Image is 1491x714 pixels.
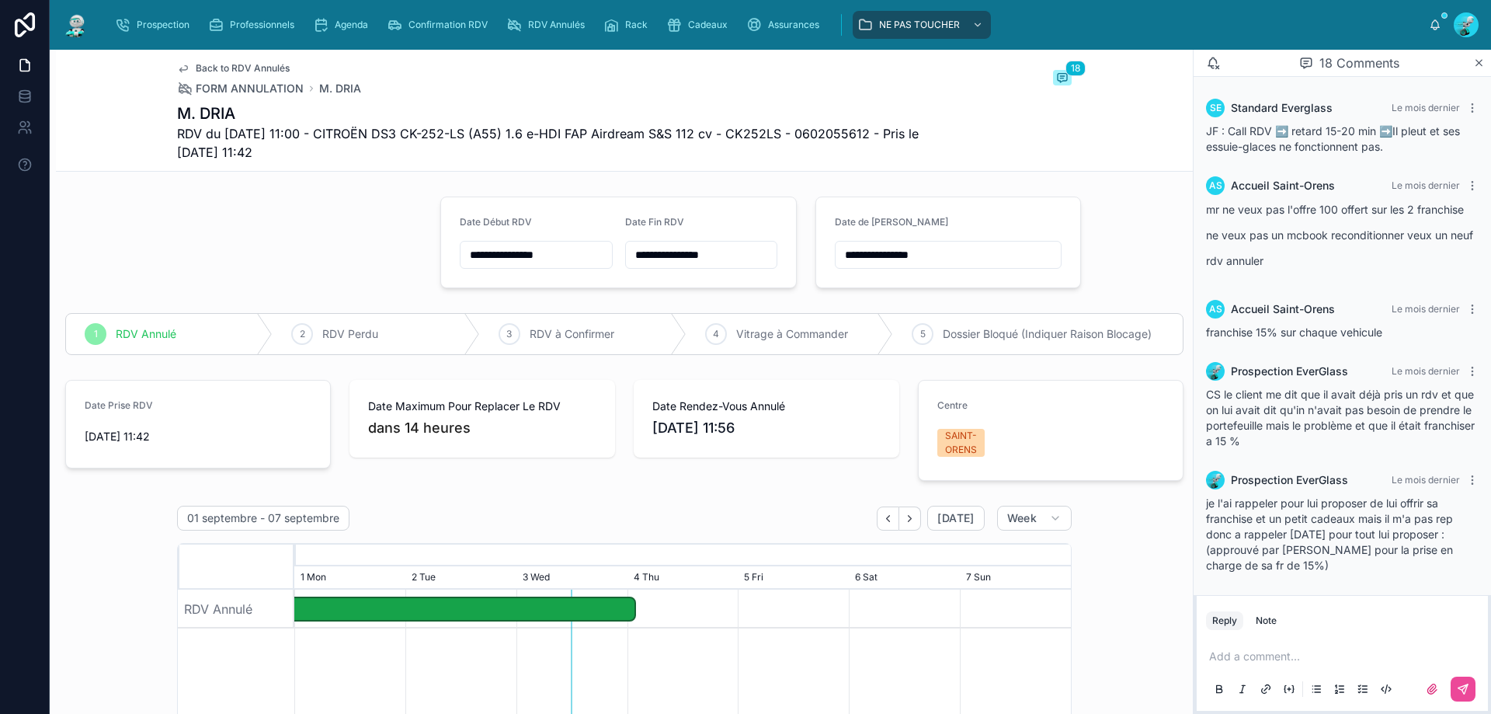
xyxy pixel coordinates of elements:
span: Agenda [335,19,368,31]
span: 18 Comments [1319,54,1399,72]
span: Week [1007,511,1037,525]
div: 1 Mon [294,566,405,590]
a: Back to RDV Annulés [177,62,290,75]
span: Standard Everglass [1231,100,1333,116]
button: Week [997,506,1072,531]
div: 2 Tue [405,566,516,590]
span: 5 [920,328,926,340]
a: Rack [599,11,659,39]
a: Professionnels [203,11,305,39]
a: Prospection [110,11,200,39]
div: 3 Wed [516,566,627,590]
span: Date Maximum Pour Replacer Le RDV [368,399,596,414]
span: Date Prise RDV [85,399,153,411]
button: Reply [1206,611,1243,630]
span: NE PAS TOUCHER [879,19,960,31]
span: 2 [300,328,305,340]
h1: M. DRIA [177,103,955,124]
span: CS le client me dit que il avait déjà pris un rdv et que on lui avait dit qu'in n'avait pas besoi... [1206,388,1475,448]
span: RDV du [DATE] 11:00 - CITROËN DS3 CK-252-LS (A55) 1.6 e-HDI FAP Airdream S&S 112 cv - CK252LS - 0... [177,124,955,162]
span: 3 [506,328,512,340]
span: 4 [713,328,719,340]
span: Cadeaux [688,19,728,31]
span: Confirmation RDV [408,19,488,31]
p: dans 14 heures [368,417,471,439]
a: NE PAS TOUCHER [853,11,991,39]
span: Date Fin RDV [625,216,684,228]
p: rdv annuler [1206,253,1479,269]
a: Assurances [742,11,830,39]
div: 4 Thu [627,566,739,590]
button: 18 [1053,70,1072,89]
span: je l'ai rappeler pour lui proposer de lui offrir sa franchise et un petit cadeaux mais il m'a pas... [1206,496,1453,572]
button: [DATE] [927,506,984,531]
span: franchise 15% sur chaque vehicule [1206,326,1382,339]
span: Accueil Saint-Orens [1231,178,1335,193]
div: 6 Sat [849,566,960,590]
span: JF : Call RDV ➡️ retard 15-20 min ➡️Il pleut et ses essuie-glaces ne fonctionnent pas. [1206,124,1460,153]
a: Agenda [308,11,379,39]
span: Date Rendez-Vous Annulé [652,399,881,414]
span: Le mois dernier [1392,365,1460,377]
span: Date de [PERSON_NAME] [835,216,948,228]
span: Prospection EverGlass [1231,472,1348,488]
h2: 01 septembre - 07 septembre [187,510,339,526]
a: Confirmation RDV [382,11,499,39]
span: Le mois dernier [1392,102,1460,113]
div: 7 Sun [960,566,1071,590]
span: Le mois dernier [1392,303,1460,315]
div: 5 Fri [738,566,849,590]
span: Prospection EverGlass [1231,364,1348,379]
span: RDV Perdu [322,326,378,342]
span: Professionnels [230,19,294,31]
span: FORM ANNULATION [196,81,304,96]
span: Dossier Bloqué (Indiquer Raison Blocage) [943,326,1152,342]
span: Accueil Saint-Orens [1231,301,1335,317]
p: mr ne veux pas l'offre 100 offert sur les 2 franchise [1206,201,1479,218]
span: Le mois dernier [1392,474,1460,486]
button: Note [1249,611,1283,630]
span: Assurances [768,19,819,31]
span: AS [1209,179,1222,192]
span: Back to RDV Annulés [196,62,290,75]
a: FORM ANNULATION [177,81,304,96]
span: SE [1210,102,1222,114]
span: Prospection [137,19,189,31]
a: M. DRIA [319,81,361,96]
span: Rack [625,19,648,31]
div: Note [1256,615,1277,627]
span: Centre [937,399,968,411]
span: [DATE] [937,511,974,525]
div: scrollable content [103,8,1429,42]
a: RDV Annulés [502,11,596,39]
span: Vitrage à Commander [736,326,848,342]
span: AS [1209,303,1222,315]
span: [DATE] 11:56 [652,417,881,439]
span: 1 [94,328,98,340]
span: RDV à Confirmer [530,326,614,342]
span: [DATE] 11:42 [85,429,311,444]
span: Date Début RDV [460,216,532,228]
img: App logo [62,12,90,37]
div: RDV Annulé [178,590,294,629]
a: Cadeaux [662,11,739,39]
span: RDV Annulé [116,326,176,342]
span: RDV Annulés [528,19,585,31]
span: 18 [1065,61,1086,76]
span: Le mois dernier [1392,179,1460,191]
div: SAINT-ORENS [945,429,977,457]
p: ne veux pas un mcbook reconditionner veux un neuf [1206,227,1479,243]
